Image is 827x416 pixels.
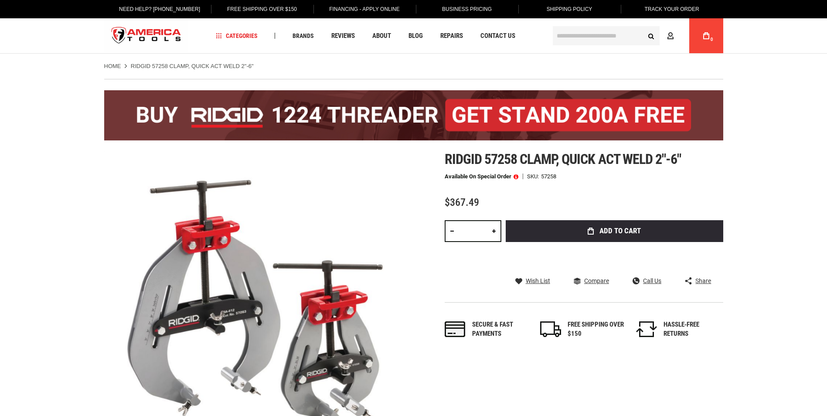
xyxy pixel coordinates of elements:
[584,278,609,284] span: Compare
[216,33,258,39] span: Categories
[568,320,624,339] div: FREE SHIPPING OVER $150
[331,33,355,39] span: Reviews
[372,33,391,39] span: About
[436,30,467,42] a: Repairs
[368,30,395,42] a: About
[327,30,359,42] a: Reviews
[540,321,561,337] img: shipping
[574,277,609,285] a: Compare
[131,63,254,69] strong: RIDGID 57258 CLAMP, QUICK ACT WELD 2"-6"
[289,30,318,42] a: Brands
[104,20,189,52] a: store logo
[445,321,466,337] img: payments
[711,37,713,42] span: 0
[547,6,592,12] span: Shipping Policy
[504,245,725,270] iframe: Secure express checkout frame
[633,277,661,285] a: Call Us
[104,62,121,70] a: Home
[695,278,711,284] span: Share
[636,321,657,337] img: returns
[104,90,723,140] img: BOGO: Buy the RIDGID® 1224 Threader (26092), get the 92467 200A Stand FREE!
[212,30,262,42] a: Categories
[408,33,423,39] span: Blog
[643,278,661,284] span: Call Us
[698,18,715,53] a: 0
[527,174,541,179] strong: SKU
[405,30,427,42] a: Blog
[515,277,550,285] a: Wish List
[541,174,556,179] div: 57258
[476,30,519,42] a: Contact Us
[664,320,720,339] div: HASSLE-FREE RETURNS
[445,174,518,180] p: Available on Special Order
[104,20,189,52] img: America Tools
[440,33,463,39] span: Repairs
[445,196,479,208] span: $367.49
[526,278,550,284] span: Wish List
[506,220,723,242] button: Add to Cart
[599,227,641,235] span: Add to Cart
[480,33,515,39] span: Contact Us
[445,151,681,167] span: Ridgid 57258 clamp, quick act weld 2"-6"
[643,27,660,44] button: Search
[293,33,314,39] span: Brands
[472,320,529,339] div: Secure & fast payments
